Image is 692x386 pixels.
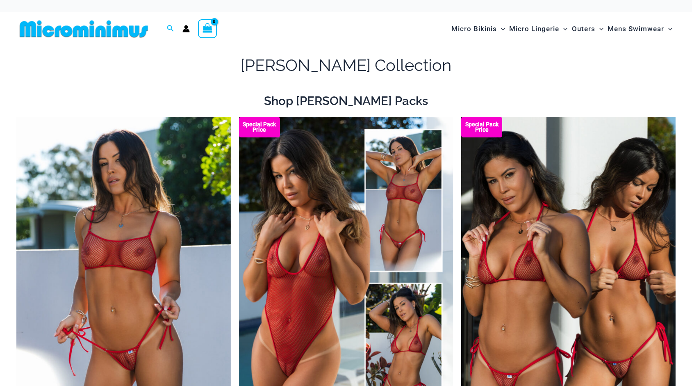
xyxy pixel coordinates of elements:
span: Menu Toggle [595,18,603,39]
h1: [PERSON_NAME] Collection [16,54,676,77]
span: Menu Toggle [559,18,567,39]
b: Special Pack Price [461,122,502,132]
a: Mens SwimwearMenu ToggleMenu Toggle [605,16,674,41]
span: Outers [572,18,595,39]
a: OutersMenu ToggleMenu Toggle [570,16,605,41]
b: Special Pack Price [239,122,280,132]
span: Micro Bikinis [451,18,497,39]
span: Menu Toggle [664,18,672,39]
a: View Shopping Cart, empty [198,19,217,38]
h2: Shop [PERSON_NAME] Packs [16,93,676,109]
a: Micro BikinisMenu ToggleMenu Toggle [449,16,507,41]
a: Account icon link [182,25,190,32]
a: Search icon link [167,24,174,34]
nav: Site Navigation [448,15,676,43]
img: MM SHOP LOGO FLAT [16,20,151,38]
span: Menu Toggle [497,18,505,39]
a: Micro LingerieMenu ToggleMenu Toggle [507,16,569,41]
span: Mens Swimwear [608,18,664,39]
span: Micro Lingerie [509,18,559,39]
